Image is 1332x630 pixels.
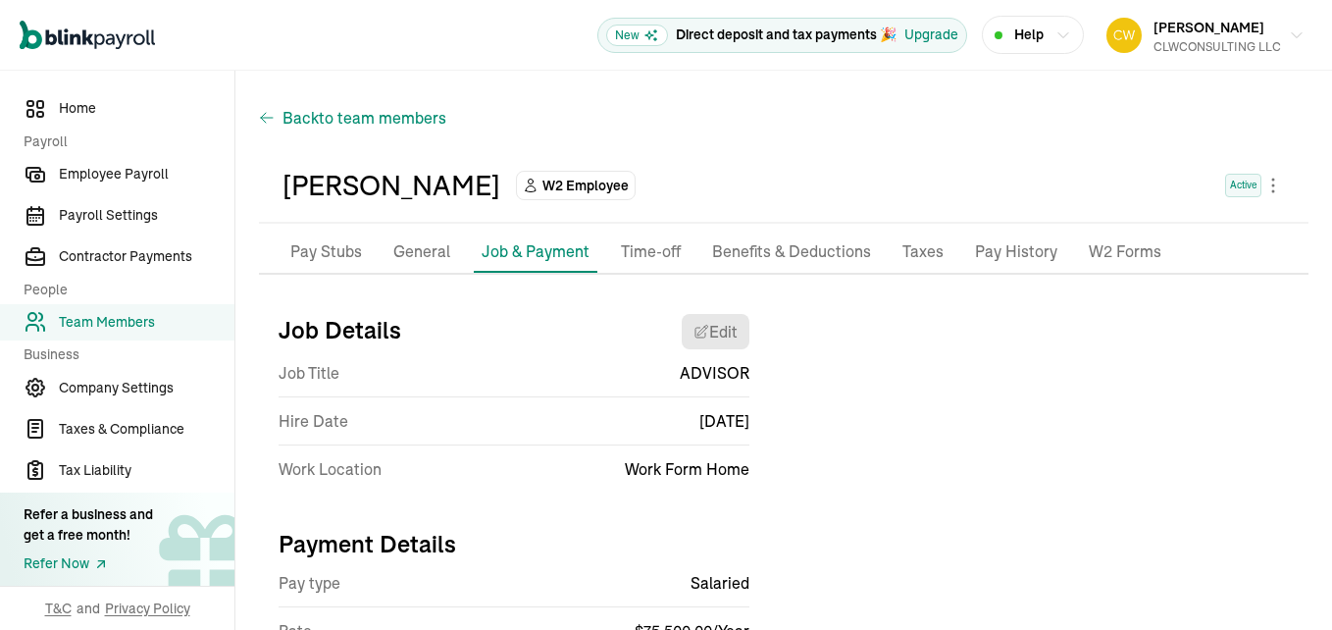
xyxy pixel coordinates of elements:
[45,599,72,618] span: T&C
[279,571,340,595] span: Pay type
[1089,239,1161,265] p: W2 Forms
[279,528,749,559] h3: Payment Details
[1234,536,1332,630] iframe: Chat Widget
[20,7,155,64] nav: Global
[279,409,348,433] span: Hire Date
[1099,11,1312,60] button: [PERSON_NAME]CLWCONSULTING LLC
[259,94,446,141] button: Backto team members
[59,98,234,119] span: Home
[606,25,668,46] span: New
[902,239,944,265] p: Taxes
[682,314,749,349] button: Edit
[712,239,871,265] p: Benefits & Deductions
[59,419,234,440] span: Taxes & Compliance
[24,344,223,365] span: Business
[482,239,589,263] p: Job & Payment
[393,239,450,265] p: General
[290,239,362,265] p: Pay Stubs
[1153,38,1281,56] div: CLWCONSULTING LLC
[279,361,339,385] span: Job Title
[982,16,1084,54] button: Help
[1014,25,1044,45] span: Help
[24,131,223,152] span: Payroll
[975,239,1057,265] p: Pay History
[691,571,749,595] span: Salaried
[621,239,681,265] p: Time-off
[24,280,223,300] span: People
[699,409,749,433] span: [DATE]
[1153,19,1264,36] span: [PERSON_NAME]
[279,457,382,481] span: Work Location
[279,314,401,349] h3: Job Details
[904,25,958,45] button: Upgrade
[282,165,500,206] div: [PERSON_NAME]
[59,460,234,481] span: Tax Liability
[59,164,234,184] span: Employee Payroll
[625,457,749,481] span: Work Form Home
[1225,174,1261,197] span: Active
[59,246,234,267] span: Contractor Payments
[24,504,153,546] div: Refer a business and get a free month!
[105,599,190,618] span: Privacy Policy
[59,312,234,333] span: Team Members
[59,205,234,226] span: Payroll Settings
[319,106,446,130] span: to team members
[680,361,749,385] span: ADVISOR
[282,106,446,130] span: Back
[59,378,234,398] span: Company Settings
[676,25,897,45] p: Direct deposit and tax payments 🎉
[542,176,629,195] span: W2 Employee
[24,553,153,574] a: Refer Now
